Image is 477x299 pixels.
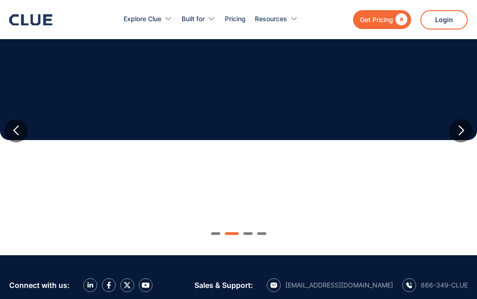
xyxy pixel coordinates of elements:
a: Get Pricing [353,10,411,29]
div: Show slide 4 of 4 [257,232,266,235]
div:  [393,14,407,25]
a: Login [420,10,468,29]
img: facebook icon [107,281,111,289]
a: calling icon866-349-CLUE [402,278,468,292]
div: Show slide 3 of 4 [243,232,253,235]
div: Show slide 1 of 4 [211,232,220,235]
div: Resources [255,5,298,34]
div: Explore Clue [124,5,161,34]
div: 866-349-CLUE [421,281,468,289]
img: calling icon [406,282,412,288]
a: email icon[EMAIL_ADDRESS][DOMAIN_NAME] [267,278,393,292]
img: email icon [270,282,277,288]
div: Built for [182,5,205,34]
div: [EMAIL_ADDRESS][DOMAIN_NAME] [285,281,393,289]
div: Get Pricing [360,14,393,25]
div: Built for [182,5,216,34]
div: next slide [449,119,472,142]
div: Show slide 2 of 4 [225,232,239,235]
a: Pricing [225,5,246,34]
div: previous slide [5,119,28,142]
div: Resources [255,5,287,34]
div: Connect with us: [9,281,70,289]
div: carousel [5,29,472,232]
div: Explore Clue [124,5,172,34]
img: LinkedIn icon [87,282,94,288]
img: X icon twitter [124,281,131,289]
div: Sales & Support: [194,281,253,289]
img: YouTube Icon [141,282,150,288]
